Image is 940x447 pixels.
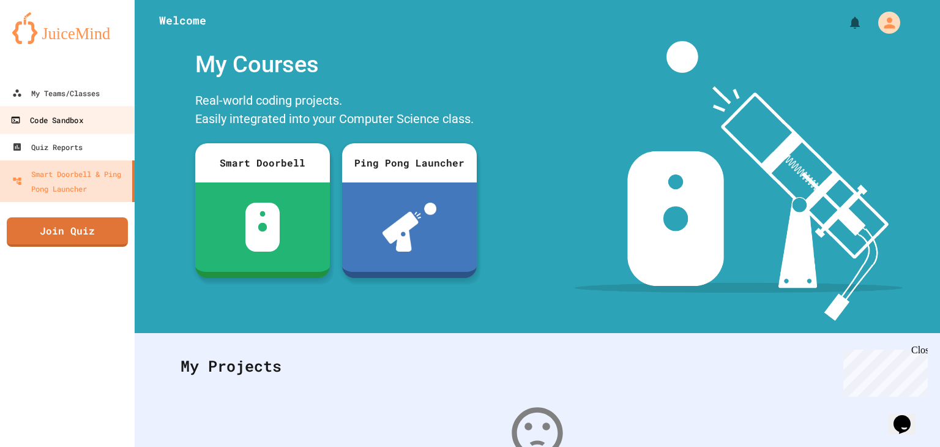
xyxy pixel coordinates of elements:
[575,41,903,321] img: banner-image-my-projects.png
[342,143,477,182] div: Ping Pong Launcher
[5,5,84,78] div: Chat with us now!Close
[12,86,100,100] div: My Teams/Classes
[838,345,928,397] iframe: chat widget
[865,9,903,37] div: My Account
[245,203,280,252] img: sdb-white.svg
[382,203,437,252] img: ppl-with-ball.png
[10,113,83,128] div: Code Sandbox
[12,167,127,196] div: Smart Doorbell & Ping Pong Launcher
[189,41,483,88] div: My Courses
[195,143,330,182] div: Smart Doorbell
[189,88,483,134] div: Real-world coding projects. Easily integrated into your Computer Science class.
[7,217,128,247] a: Join Quiz
[12,140,83,154] div: Quiz Reports
[825,12,865,33] div: My Notifications
[889,398,928,435] iframe: chat widget
[12,12,122,44] img: logo-orange.svg
[168,342,906,390] div: My Projects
